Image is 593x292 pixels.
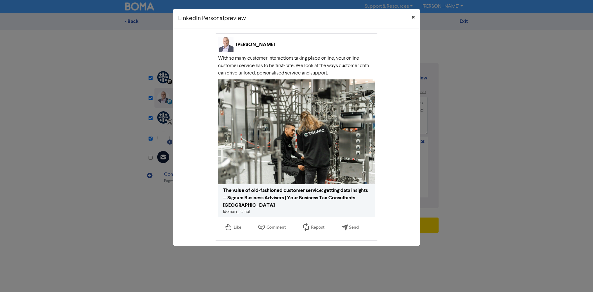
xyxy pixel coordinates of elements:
[223,187,370,209] div: The value of old-fashioned customer service: getting data insights — Signum Business Advisers | Y...
[178,14,246,23] h5: LinkedIn Personal preview
[223,210,250,214] a: [DOMAIN_NAME]
[407,9,420,26] button: Close
[412,13,415,22] span: ×
[236,41,275,48] div: [PERSON_NAME]
[562,262,593,292] iframe: Chat Widget
[218,217,366,237] img: Like, Comment, Repost, Send
[218,55,375,77] div: With so many customer interactions taking place online, your online customer service has to be fi...
[218,37,233,52] img: 1652166017997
